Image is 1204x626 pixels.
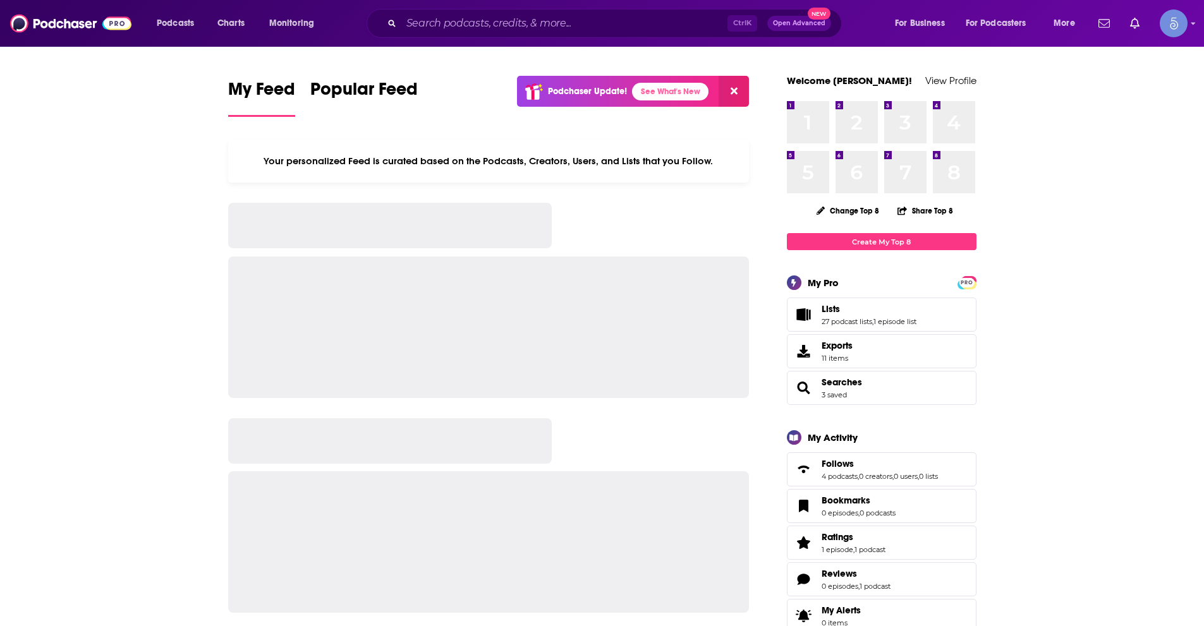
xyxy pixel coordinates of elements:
a: 27 podcast lists [822,317,872,326]
a: Lists [822,303,916,315]
span: , [918,472,919,481]
a: 0 lists [919,472,938,481]
a: Lists [791,306,817,323]
a: 0 users [894,472,918,481]
img: User Profile [1160,9,1188,37]
a: 1 podcast [860,582,891,591]
span: , [892,472,894,481]
span: , [858,509,860,517]
a: 1 episode [822,545,853,554]
span: Reviews [822,568,857,579]
span: Lists [787,298,976,332]
span: Exports [822,340,853,351]
span: For Podcasters [966,15,1026,32]
a: 0 podcasts [860,509,896,517]
button: Show profile menu [1160,9,1188,37]
div: My Pro [808,277,839,289]
a: Ratings [791,534,817,551]
a: 0 creators [859,472,892,481]
span: Reviews [787,562,976,596]
div: Your personalized Feed is curated based on the Podcasts, Creators, Users, and Lists that you Follow. [228,140,750,183]
span: Follows [787,452,976,486]
span: Monitoring [269,15,314,32]
span: Searches [787,371,976,405]
a: Searches [791,379,817,397]
span: Ratings [787,526,976,560]
a: Popular Feed [310,78,418,117]
span: Ratings [822,531,853,543]
span: 11 items [822,354,853,363]
span: Logged in as Spiral5-G1 [1160,9,1188,37]
a: Bookmarks [791,497,817,515]
a: Reviews [822,568,891,579]
a: Follows [822,458,938,469]
span: Podcasts [157,15,194,32]
a: View Profile [925,75,976,87]
span: Bookmarks [787,489,976,523]
a: Exports [787,334,976,368]
a: Follows [791,460,817,478]
span: Popular Feed [310,78,418,107]
span: My Alerts [822,605,861,616]
a: Welcome [PERSON_NAME]! [787,75,912,87]
a: See What's New [632,83,708,100]
span: , [858,582,860,591]
a: Create My Top 8 [787,233,976,250]
a: PRO [959,277,975,287]
span: Exports [791,342,817,360]
span: My Alerts [791,607,817,625]
input: Search podcasts, credits, & more... [401,13,727,33]
span: Follows [822,458,854,469]
div: My Activity [808,431,858,443]
a: 4 podcasts [822,472,858,481]
button: open menu [958,13,1045,33]
a: 0 episodes [822,582,858,591]
a: Ratings [822,531,885,543]
span: PRO [959,278,975,287]
span: Ctrl K [727,15,757,32]
a: Reviews [791,570,817,588]
button: Open AdvancedNew [767,16,831,31]
div: Search podcasts, credits, & more... [379,9,854,38]
img: Podchaser - Follow, Share and Rate Podcasts [10,11,131,35]
span: More [1054,15,1075,32]
a: Bookmarks [822,495,896,506]
a: 3 saved [822,390,847,399]
a: Show notifications dropdown [1093,13,1115,34]
span: For Business [895,15,945,32]
span: Lists [822,303,840,315]
span: Charts [217,15,245,32]
span: , [853,545,854,554]
span: New [808,8,830,20]
span: Open Advanced [773,20,825,27]
button: open menu [260,13,331,33]
button: Change Top 8 [809,203,887,219]
span: , [858,472,859,481]
a: 1 episode list [873,317,916,326]
button: open menu [1045,13,1091,33]
span: , [872,317,873,326]
a: Searches [822,376,862,388]
p: Podchaser Update! [548,86,627,97]
button: Share Top 8 [897,198,954,223]
a: 1 podcast [854,545,885,554]
a: My Feed [228,78,295,117]
span: Bookmarks [822,495,870,506]
button: open menu [148,13,210,33]
a: Charts [209,13,252,33]
a: 0 episodes [822,509,858,517]
button: open menu [886,13,961,33]
span: My Feed [228,78,295,107]
a: Show notifications dropdown [1125,13,1145,34]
